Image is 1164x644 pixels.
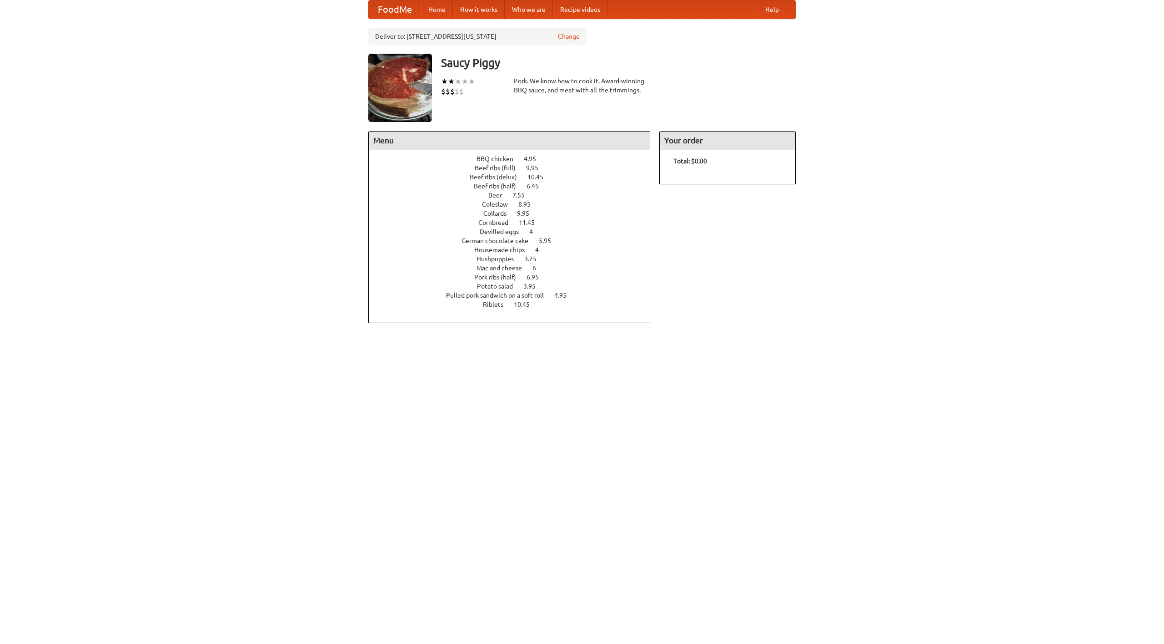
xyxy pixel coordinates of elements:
li: $ [450,86,455,96]
span: Cornbread [478,219,517,226]
span: 11.45 [519,219,544,226]
a: Beer 7.55 [488,192,542,199]
span: 10.45 [514,301,539,308]
li: $ [455,86,459,96]
a: Help [758,0,786,19]
a: Collards 9.95 [483,210,546,217]
span: 4.95 [524,155,545,162]
span: 6 [532,264,545,272]
a: BBQ chicken 4.95 [477,155,553,162]
span: 9.95 [517,210,538,217]
a: Home [421,0,453,19]
a: Coleslaw 8.95 [482,201,547,208]
a: Beef ribs (delux) 10.45 [470,173,560,181]
h4: Menu [369,132,650,150]
span: Beef ribs (half) [474,183,525,190]
li: $ [459,86,464,96]
span: 4 [535,246,548,254]
span: Mac and cheese [477,264,531,272]
a: German chocolate cake 5.95 [462,237,568,244]
a: Pulled pork sandwich on a soft roll 4.95 [446,292,583,299]
span: Beer [488,192,511,199]
b: Total: $0.00 [673,157,707,165]
a: Devilled eggs 4 [480,228,550,235]
span: German chocolate cake [462,237,537,244]
a: Potato salad 3.95 [477,283,552,290]
a: Who we are [505,0,553,19]
a: How it works [453,0,505,19]
a: Beef ribs (full) 9.95 [475,164,555,172]
div: Pork. We know how to cook it. Award-winning BBQ sauce, and meat with all the trimmings. [514,76,650,95]
span: Hushpuppies [477,255,523,263]
span: Pulled pork sandwich on a soft roll [446,292,553,299]
span: 8.95 [518,201,540,208]
span: BBQ chicken [477,155,522,162]
span: Riblets [483,301,512,308]
span: 3.25 [524,255,546,263]
li: ★ [448,76,455,86]
li: $ [446,86,450,96]
a: Housemade chips 4 [474,246,556,254]
span: Beef ribs (full) [475,164,525,172]
li: ★ [462,76,468,86]
a: Mac and cheese 6 [477,264,553,272]
a: Pork ribs (half) 6.95 [474,274,556,281]
span: 9.95 [526,164,547,172]
span: 4 [529,228,542,235]
span: Coleslaw [482,201,517,208]
span: 6.95 [527,274,548,281]
span: 7.55 [512,192,534,199]
a: Riblets 10.45 [483,301,547,308]
a: Change [558,32,580,41]
span: 10.45 [527,173,552,181]
h3: Saucy Piggy [441,54,796,72]
span: Potato salad [477,283,522,290]
a: Beef ribs (half) 6.45 [474,183,556,190]
img: angular.jpg [368,54,432,122]
a: FoodMe [369,0,421,19]
span: Devilled eggs [480,228,528,235]
li: ★ [455,76,462,86]
span: 6.45 [527,183,548,190]
h4: Your order [660,132,795,150]
span: Housemade chips [474,246,534,254]
span: 5.95 [539,237,560,244]
span: 4.95 [554,292,576,299]
div: Deliver to: [STREET_ADDRESS][US_STATE] [368,28,587,45]
li: ★ [441,76,448,86]
a: Recipe videos [553,0,607,19]
span: Pork ribs (half) [474,274,525,281]
li: $ [441,86,446,96]
span: Beef ribs (delux) [470,173,526,181]
li: ★ [468,76,475,86]
a: Hushpuppies 3.25 [477,255,553,263]
a: Cornbread 11.45 [478,219,552,226]
span: Collards [483,210,516,217]
span: 3.95 [523,283,545,290]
